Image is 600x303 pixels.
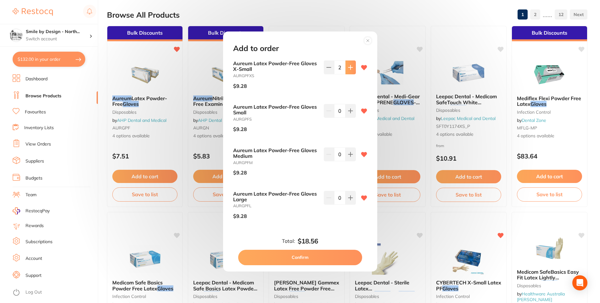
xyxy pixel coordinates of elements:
[238,250,362,265] button: Confirm
[233,83,247,89] p: $9.28
[233,126,247,132] p: $9.28
[233,170,247,175] p: $9.28
[282,238,295,244] label: Total:
[233,117,319,122] small: AURGPFS
[233,191,319,203] b: Aureum Latex Powder-Free Gloves Large
[233,60,319,72] b: Aureum Latex Powder-Free Gloves X-Small
[233,203,319,208] small: AURGPFL
[233,160,319,165] small: AURGPFM
[233,73,319,78] small: AURGPFXS
[233,44,279,53] h2: Add to order
[233,104,319,116] b: Aureum Latex Powder-Free Gloves Small
[233,213,247,219] p: $9.28
[298,237,318,245] b: $18.56
[233,147,319,159] b: Aureum Latex Powder-Free Gloves Medium
[572,275,587,290] div: Open Intercom Messenger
